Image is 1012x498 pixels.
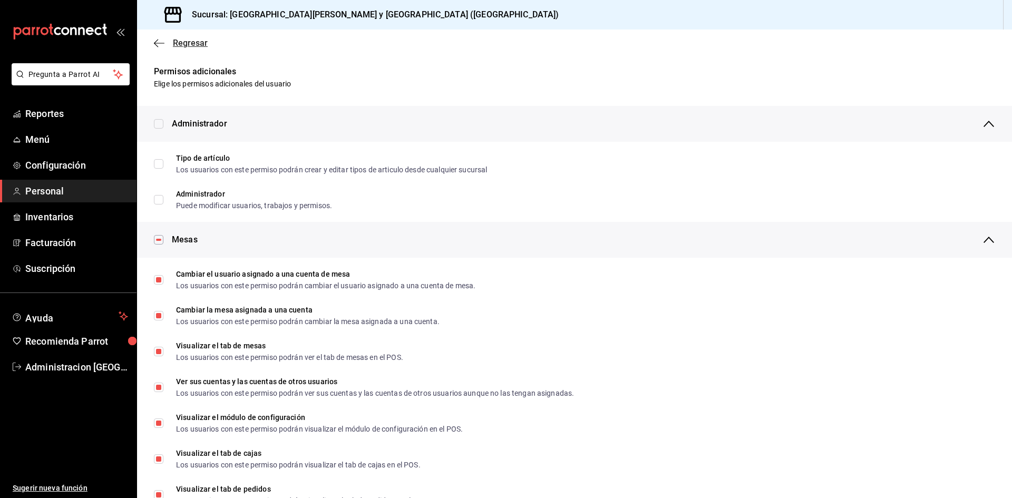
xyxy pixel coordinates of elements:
div: Los usuarios con este permiso podrán visualizar el tab de cajas en el POS. [176,461,421,468]
div: Visualizar el tab de mesas [176,342,403,349]
div: Los usuarios con este permiso podrán visualizar el módulo de configuración en el POS. [176,425,463,433]
span: Facturación [25,236,128,250]
h3: Sucursal: [GEOGRAPHIC_DATA][PERSON_NAME] y [GEOGRAPHIC_DATA] ([GEOGRAPHIC_DATA]) [183,8,559,21]
div: Ver sus cuentas y las cuentas de otros usuarios [176,378,574,385]
div: Tipo de artículo [176,154,487,162]
button: Regresar [154,38,208,48]
p: Elige los permisos adicionales del usuario [137,79,1012,89]
div: Cambiar la mesa asignada a una cuenta [176,306,440,314]
div: Cambiar el usuario asignado a una cuenta de mesa [176,270,475,278]
div: Los usuarios con este permiso podrán crear y editar tipos de articulo desde cualquier sucursal [176,166,487,173]
span: Personal [25,184,128,198]
span: Administrador [172,118,227,130]
span: Menú [25,132,128,147]
div: Visualizar el módulo de configuración [176,414,463,421]
div: Administrador [176,190,332,198]
div: Visualizar el tab de cajas [176,450,421,457]
button: open_drawer_menu [116,27,124,36]
span: Mesas [172,233,198,246]
span: Configuración [25,158,128,172]
button: Pregunta a Parrot AI [12,63,130,85]
a: Pregunta a Parrot AI [7,76,130,87]
div: Los usuarios con este permiso podrán ver sus cuentas y las cuentas de otros usuarios aunque no la... [176,389,574,397]
span: Ayuda [25,310,114,323]
div: Visualizar el tab de pedidos [176,485,429,493]
span: Regresar [173,38,208,48]
span: Administracion [GEOGRAPHIC_DATA][PERSON_NAME] [25,360,128,374]
div: Los usuarios con este permiso podrán ver el tab de mesas en el POS. [176,354,403,361]
span: Suscripción [25,261,128,276]
div: Los usuarios con este permiso podrán cambiar el usuario asignado a una cuenta de mesa. [176,282,475,289]
div: Los usuarios con este permiso podrán cambiar la mesa asignada a una cuenta. [176,318,440,325]
span: Reportes [25,106,128,121]
span: Inventarios [25,210,128,224]
span: Sugerir nueva función [13,483,128,494]
span: Recomienda Parrot [25,334,128,348]
span: Pregunta a Parrot AI [28,69,113,80]
h6: Permisos adicionales [137,65,1012,79]
div: Puede modificar usuarios, trabajos y permisos. [176,202,332,209]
